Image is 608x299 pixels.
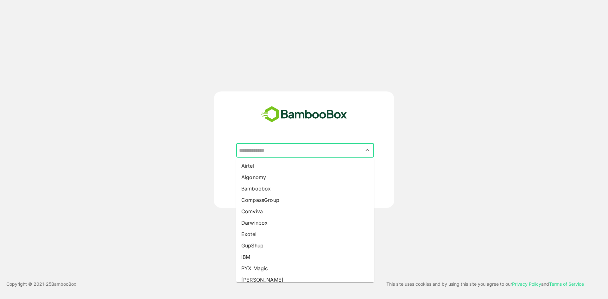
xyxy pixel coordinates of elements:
li: [PERSON_NAME] [236,274,374,285]
li: Exotel [236,228,374,240]
p: This site uses cookies and by using this site you agree to our and [386,280,584,288]
p: Copyright © 2021- 25 BambooBox [6,280,76,288]
li: IBM [236,251,374,263]
li: Airtel [236,160,374,171]
li: GupShup [236,240,374,251]
li: Bamboobox [236,183,374,194]
a: Terms of Service [549,281,584,287]
li: CompassGroup [236,194,374,206]
a: Privacy Policy [512,281,541,287]
li: Darwinbox [236,217,374,228]
li: Algonomy [236,171,374,183]
li: PYX Magic [236,263,374,274]
li: Comviva [236,206,374,217]
button: Close [363,146,372,154]
img: bamboobox [258,104,351,125]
